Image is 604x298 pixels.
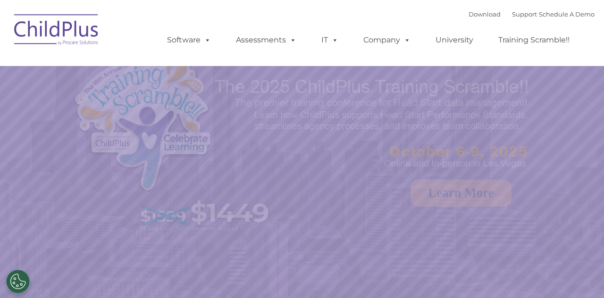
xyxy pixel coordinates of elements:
img: ChildPlus by Procare Solutions [9,8,104,55]
button: Cookies Settings [6,270,30,293]
a: Schedule A Demo [539,10,595,18]
a: Download [469,10,501,18]
a: Learn More [411,180,512,207]
iframe: Chat Widget [557,253,604,298]
a: University [426,31,483,50]
a: IT [312,31,348,50]
a: Training Scramble!! [489,31,579,50]
font: | [469,10,595,18]
a: Company [354,31,420,50]
a: Assessments [226,31,306,50]
a: Support [512,10,537,18]
a: Software [158,31,220,50]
